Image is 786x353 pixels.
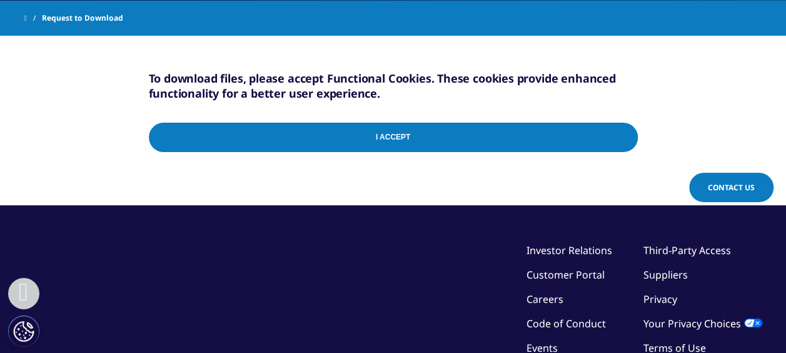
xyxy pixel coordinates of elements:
a: Code of Conduct [527,317,606,330]
a: Privacy [643,292,677,306]
a: Investor Relations [527,243,612,257]
span: Request to Download [42,7,123,29]
a: Suppliers [643,268,688,282]
button: Cookies Settings [8,315,39,347]
h5: To download files, please accept Functional Cookies. These cookies provide enhanced functionality... [149,71,638,101]
input: I Accept [149,123,638,152]
a: Contact Us [689,173,773,202]
a: Careers [527,292,563,306]
a: Third-Party Access [643,243,731,257]
span: Contact Us [708,182,755,193]
a: Your Privacy Choices [643,317,762,330]
a: Customer Portal [527,268,605,282]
